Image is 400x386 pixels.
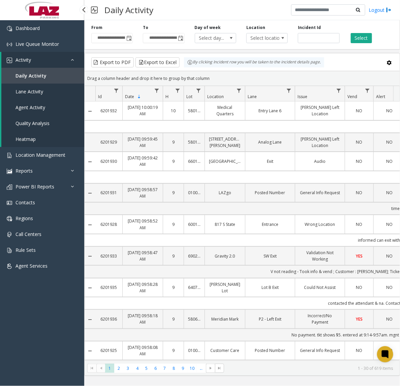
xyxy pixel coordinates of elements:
[195,33,228,43] span: Select day...
[207,94,224,99] span: Location
[125,94,134,99] span: Date
[16,263,48,269] span: Agent Services
[16,152,65,158] span: Location Management
[334,86,343,95] a: Issue Filter Menu
[299,347,341,354] a: General Info Request
[127,155,159,168] a: [DATE] 09:59:42 AM
[99,108,118,114] a: 6201932
[177,33,184,43] span: Toggle popup
[101,2,157,18] h3: Daily Activity
[356,221,363,227] span: NO
[349,108,369,114] a: NO
[7,264,12,269] img: 'icon'
[299,158,341,165] a: Audio
[7,200,12,206] img: 'icon'
[188,139,201,145] a: 580102
[248,94,257,99] span: Lane
[16,247,36,253] span: Rule Sets
[187,60,193,65] img: infoIcon.svg
[16,199,35,206] span: Contacts
[299,284,341,291] a: Could Not Assist
[125,33,132,43] span: Toggle popup
[1,115,84,131] a: Quality Analysis
[167,253,180,259] a: 9
[16,168,33,174] span: Reports
[299,189,341,196] a: General Info Request
[16,25,40,31] span: Dashboard
[85,285,95,291] a: Collapse Details
[249,108,291,114] a: Entry Lane 6
[284,86,294,95] a: Lane Filter Menu
[188,189,201,196] a: 010052
[299,221,341,228] a: Wrong Location
[127,218,159,231] a: [DATE] 09:58:52 AM
[167,189,180,196] a: 9
[215,364,224,373] span: Go to the last page
[249,347,291,354] a: Posted Number
[99,316,118,322] a: 6201936
[167,221,180,228] a: 9
[16,120,50,126] span: Quality Analysis
[356,348,363,353] span: NO
[7,42,12,47] img: 'icon'
[7,26,12,31] img: 'icon'
[188,108,201,114] a: 580166
[209,136,241,149] a: [STREET_ADDRESS][PERSON_NAME]
[369,6,392,13] a: Logout
[16,57,31,63] span: Activity
[1,68,84,84] a: Daily Activity
[105,364,114,373] span: Page 1
[142,364,151,373] span: Page 5
[16,72,47,79] span: Daily Activity
[85,317,95,322] a: Collapse Details
[167,158,180,165] a: 9
[376,94,385,99] span: Alert
[7,232,12,237] img: 'icon'
[112,86,121,95] a: Id Filter Menu
[351,33,372,43] button: Select
[99,347,118,354] a: 6201925
[298,25,321,31] label: Incident Id
[188,364,197,373] span: Page 10
[209,347,241,354] a: Customer Care
[16,231,41,237] span: Call Centers
[127,186,159,199] a: [DATE] 09:58:57 AM
[1,52,84,68] a: Activity
[246,25,265,31] label: Location
[136,94,142,99] span: Sortable
[235,86,244,95] a: Location Filter Menu
[299,313,341,325] a: Incorrect/No Payment
[178,364,187,373] span: Page 9
[299,249,341,262] a: Validation Not Working
[209,104,241,117] a: Medical Quarters
[85,72,400,84] div: Drag a column header and drop it here to group by that column
[7,184,12,190] img: 'icon'
[209,221,241,228] a: 817 S State
[249,189,291,196] a: Posted Number
[127,249,159,262] a: [DATE] 09:58:47 AM
[127,136,159,149] a: [DATE] 09:59:45 AM
[195,25,221,31] label: Day of week
[209,253,241,259] a: Gravity 2.0
[127,104,159,117] a: [DATE] 10:00:19 AM
[347,94,357,99] span: Vend
[249,316,291,322] a: P2 - Left Exit
[16,88,43,95] span: Lane Activity
[349,189,369,196] a: NO
[1,131,84,147] a: Heatmap
[209,158,241,165] a: [GEOGRAPHIC_DATA]
[91,57,134,67] button: Export to PDF
[188,221,201,228] a: 600118
[85,222,95,228] a: Collapse Details
[228,365,393,371] kendo-pager-info: 1 - 30 of 619 items
[299,136,341,149] a: [PERSON_NAME] Left Location
[209,189,241,196] a: LAZgo
[209,281,241,294] a: [PERSON_NAME] Lot
[173,86,182,95] a: H Filter Menu
[16,41,59,47] span: Live Queue Monitor
[188,316,201,322] a: 580619
[1,99,84,115] a: Agent Activity
[247,33,279,43] span: Select location...
[124,364,133,373] span: Page 3
[167,316,180,322] a: 9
